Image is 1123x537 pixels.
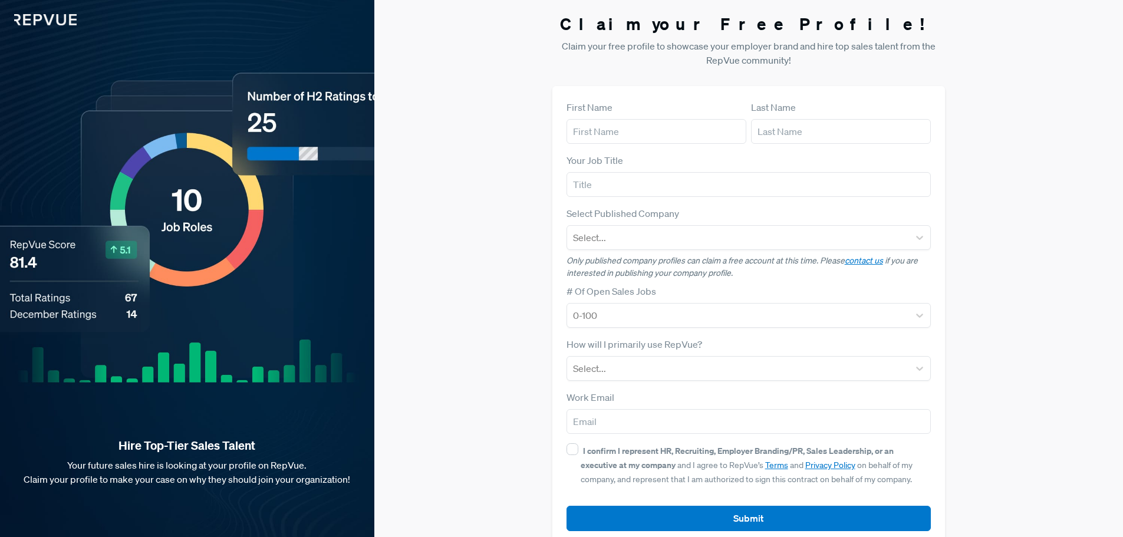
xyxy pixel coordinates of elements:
a: Terms [765,460,788,470]
label: Work Email [567,390,614,404]
a: contact us [845,255,883,266]
strong: Hire Top-Tier Sales Talent [19,438,355,453]
input: First Name [567,119,746,144]
label: # Of Open Sales Jobs [567,284,656,298]
p: Only published company profiles can claim a free account at this time. Please if you are interest... [567,255,931,279]
h3: Claim your Free Profile! [552,14,946,34]
strong: I confirm I represent HR, Recruiting, Employer Branding/PR, Sales Leadership, or an executive at ... [581,445,894,470]
label: Last Name [751,100,796,114]
label: Select Published Company [567,206,679,220]
label: First Name [567,100,612,114]
label: How will I primarily use RepVue? [567,337,702,351]
label: Your Job Title [567,153,623,167]
p: Claim your free profile to showcase your employer brand and hire top sales talent from the RepVue... [552,39,946,67]
input: Last Name [751,119,931,144]
input: Title [567,172,931,197]
span: and I agree to RepVue’s and on behalf of my company, and represent that I am authorized to sign t... [581,446,913,485]
input: Email [567,409,931,434]
p: Your future sales hire is looking at your profile on RepVue. Claim your profile to make your case... [19,458,355,486]
a: Privacy Policy [805,460,855,470]
button: Submit [567,506,931,531]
